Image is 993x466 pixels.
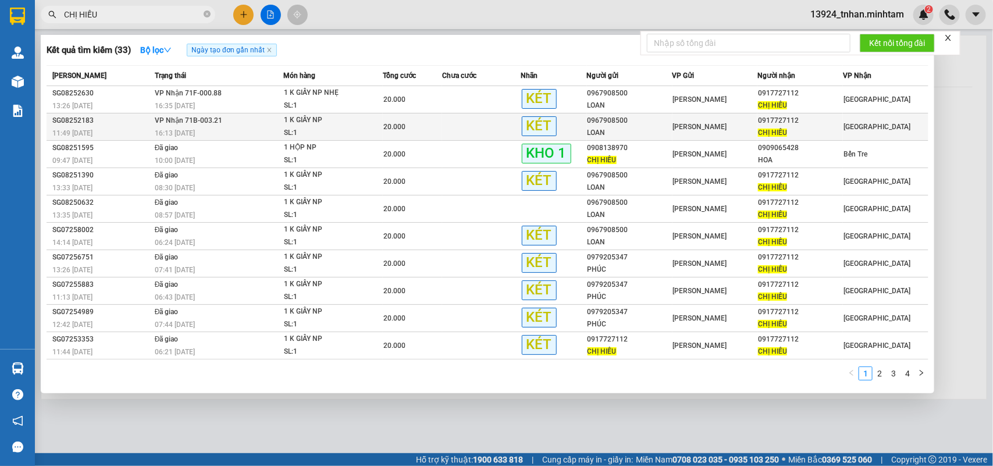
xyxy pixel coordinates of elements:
span: CHỊ HIẾU [758,211,787,219]
div: PHÚC [588,318,672,330]
button: Kết nối tổng đài [860,34,935,52]
span: 20.000 [383,123,405,131]
div: HOA [758,154,842,166]
li: Previous Page [845,367,859,380]
span: 20.000 [383,314,405,322]
span: 20.000 [383,232,405,240]
input: Tìm tên, số ĐT hoặc mã đơn [64,8,201,21]
div: 0917727112 [758,224,842,236]
span: [PERSON_NAME] [673,95,727,104]
span: CHỊ HIẾU [758,101,787,109]
a: 2 [873,367,886,380]
strong: Bộ lọc [140,45,172,55]
div: 0967908500 [588,197,672,209]
div: 0917727112 [758,251,842,264]
img: warehouse-icon [12,47,24,59]
span: 08:30 [DATE] [155,184,195,192]
div: SG08251595 [52,142,151,154]
span: 20.000 [383,342,405,350]
div: SL: 1 [284,346,371,358]
span: Đã giao [155,308,179,316]
span: Nhãn [521,72,538,80]
div: SG07254989 [52,306,151,318]
div: 0967908500 [588,115,672,127]
span: 16:35 [DATE] [155,102,195,110]
span: Đã giao [155,198,179,207]
span: 20.000 [383,205,405,213]
span: 12:42 [DATE] [52,321,92,329]
div: 1 K GIẤY NP [284,251,371,264]
div: 0917727112 [758,306,842,318]
span: [PERSON_NAME] [673,177,727,186]
div: 0917727112 [758,169,842,182]
div: 1 K GIẤY NP [284,333,371,346]
a: 1 [859,367,872,380]
span: close-circle [204,10,211,17]
span: [PERSON_NAME] [673,342,727,350]
span: 10:00 [DATE] [155,156,195,165]
div: LOAN [588,127,672,139]
span: CHỊ HIẾU [758,293,787,301]
div: LOAN [588,236,672,248]
div: SL: 1 [284,154,371,167]
div: SL: 1 [284,318,371,331]
span: close [266,47,272,53]
span: [GEOGRAPHIC_DATA] [843,314,910,322]
span: Đã giao [155,144,179,152]
span: [GEOGRAPHIC_DATA] [843,287,910,295]
span: 16:13 [DATE] [155,129,195,137]
div: SG07255883 [52,279,151,291]
span: close-circle [204,9,211,20]
li: 2 [873,367,887,380]
span: 20.000 [383,287,405,295]
span: [PERSON_NAME] [673,150,727,158]
span: [PERSON_NAME] [673,123,727,131]
span: Tổng cước [383,72,416,80]
span: [PERSON_NAME] [673,259,727,268]
div: 0967908500 [588,169,672,182]
div: 0917727112 [588,333,672,346]
div: 0967908500 [588,224,672,236]
span: 20.000 [383,95,405,104]
span: CHỊ HIẾU [758,238,787,246]
div: 1 K GIẤY NP [284,223,371,236]
div: LOAN [588,209,672,221]
div: SL: 1 [284,182,371,194]
span: Người gửi [587,72,619,80]
div: SL: 1 [284,127,371,140]
span: [GEOGRAPHIC_DATA] [843,342,910,350]
div: SG08252183 [52,115,151,127]
img: solution-icon [12,105,24,117]
span: 20.000 [383,177,405,186]
span: [GEOGRAPHIC_DATA] [843,232,910,240]
div: 0979205347 [588,251,672,264]
span: Đã giao [155,335,179,343]
span: KÉT [522,308,557,327]
div: SG07258002 [52,224,151,236]
span: CHỊ HIẾU [758,347,787,355]
div: SG08251390 [52,169,151,182]
span: CHỊ HIẾU [758,320,787,328]
span: Kết nối tổng đài [869,37,926,49]
div: 0917727112 [758,279,842,291]
li: 1 [859,367,873,380]
span: 06:43 [DATE] [155,293,195,301]
div: 0967908500 [588,87,672,99]
span: [PERSON_NAME] [673,205,727,213]
span: 13:35 [DATE] [52,211,92,219]
span: CHỊ HIẾU [758,265,787,273]
span: CHỊ HIẾU [588,156,617,164]
span: KÉT [522,89,557,108]
span: 11:13 [DATE] [52,293,92,301]
img: warehouse-icon [12,76,24,88]
span: 08:57 [DATE] [155,211,195,219]
span: [PERSON_NAME] [673,314,727,322]
span: KÉT [522,280,557,300]
span: [GEOGRAPHIC_DATA] [843,95,910,104]
div: 1 K GIẤY NP [284,278,371,291]
h3: Kết quả tìm kiếm ( 33 ) [47,44,131,56]
span: [PERSON_NAME] [52,72,106,80]
div: LOAN [588,99,672,112]
span: 20.000 [383,150,405,158]
div: 1 K GIẤY NP NHẸ [284,87,371,99]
